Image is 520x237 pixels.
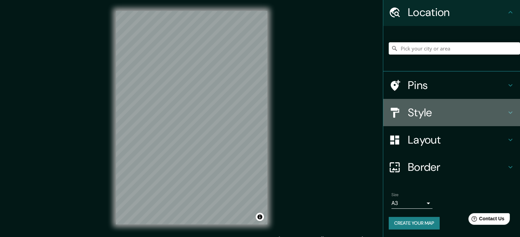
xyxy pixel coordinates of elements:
button: Create your map [389,217,440,229]
input: Pick your city or area [389,42,520,55]
div: Layout [383,126,520,153]
iframe: Help widget launcher [459,210,512,229]
div: Border [383,153,520,181]
h4: Pins [408,78,506,92]
button: Toggle attribution [256,213,264,221]
h4: Location [408,5,506,19]
h4: Layout [408,133,506,147]
canvas: Map [116,11,267,224]
h4: Style [408,106,506,119]
div: Pins [383,72,520,99]
div: Style [383,99,520,126]
h4: Border [408,160,506,174]
div: A3 [391,198,432,209]
label: Size [391,192,399,198]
